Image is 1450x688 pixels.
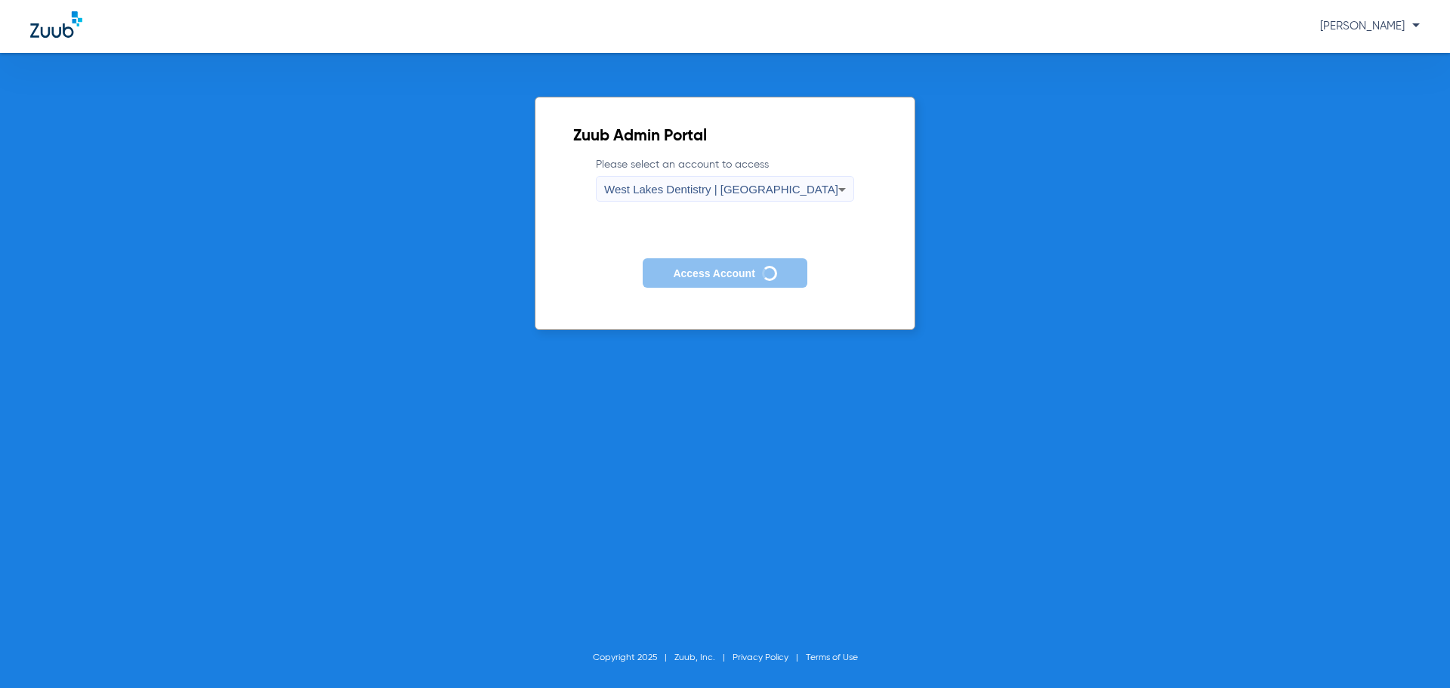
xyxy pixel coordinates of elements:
a: Privacy Policy [733,653,788,662]
h2: Zuub Admin Portal [573,129,877,144]
button: Access Account [643,258,807,288]
span: West Lakes Dentistry | [GEOGRAPHIC_DATA] [604,183,838,196]
span: [PERSON_NAME] [1320,20,1420,32]
img: Zuub Logo [30,11,82,38]
li: Copyright 2025 [593,650,674,665]
a: Terms of Use [806,653,858,662]
li: Zuub, Inc. [674,650,733,665]
span: Access Account [673,267,754,279]
label: Please select an account to access [596,157,854,202]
